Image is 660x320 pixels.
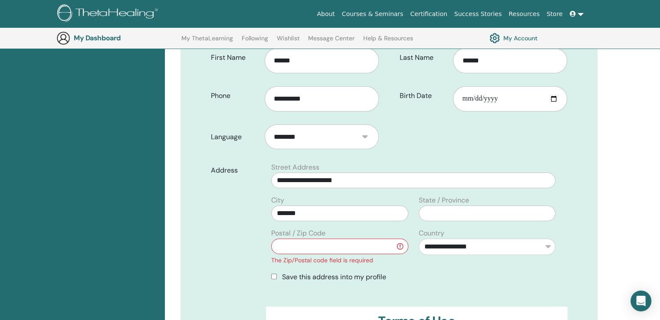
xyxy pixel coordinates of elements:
[630,291,651,311] div: Open Intercom Messenger
[74,34,161,42] h3: My Dashboard
[419,195,469,206] label: State / Province
[338,6,407,22] a: Courses & Seminars
[277,35,300,49] a: Wishlist
[56,31,70,45] img: generic-user-icon.jpg
[271,256,408,265] div: The Zip/Postal code field is required
[489,31,538,46] a: My Account
[313,6,338,22] a: About
[271,162,319,173] label: Street Address
[282,272,386,281] span: Save this address into my profile
[543,6,566,22] a: Store
[407,6,450,22] a: Certification
[181,35,233,49] a: My ThetaLearning
[419,228,444,238] label: Country
[451,6,505,22] a: Success Stories
[204,129,265,145] label: Language
[271,228,325,238] label: Postal / Zip Code
[242,35,268,49] a: Following
[308,35,355,49] a: Message Center
[393,49,453,66] label: Last Name
[271,195,284,206] label: City
[204,49,265,66] label: First Name
[489,31,500,46] img: cog.svg
[393,88,453,104] label: Birth Date
[204,88,265,104] label: Phone
[57,4,161,24] img: logo.png
[363,35,413,49] a: Help & Resources
[505,6,543,22] a: Resources
[204,162,266,179] label: Address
